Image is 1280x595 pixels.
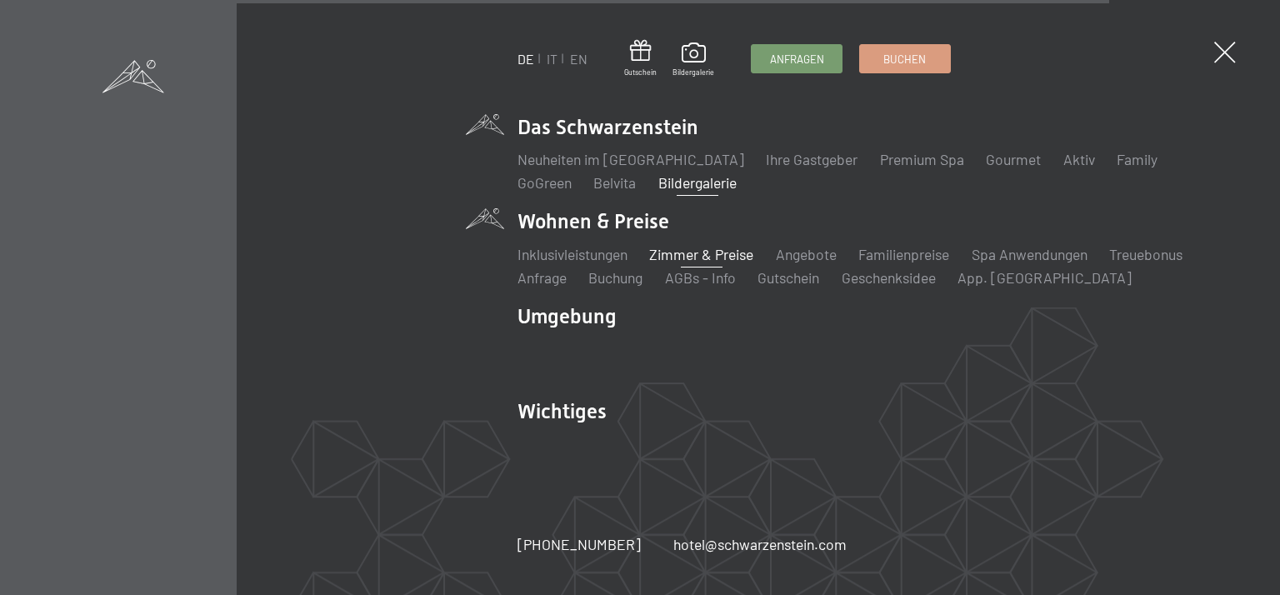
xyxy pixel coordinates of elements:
span: Anfragen [770,52,824,67]
a: DE [517,51,534,67]
a: Gourmet [986,150,1041,168]
img: Bildergalerie [51,113,419,482]
a: Neuheiten im [GEOGRAPHIC_DATA] [517,150,744,168]
a: App. [GEOGRAPHIC_DATA] [957,268,1132,287]
a: Anfrage [517,268,567,287]
a: Ihre Gastgeber [766,150,857,168]
a: Buchen [860,45,950,72]
a: [PHONE_NUMBER] [517,534,641,555]
a: Aktiv [1063,150,1095,168]
a: Gutschein [757,268,819,287]
a: AGBs - Info [665,268,736,287]
a: Inklusivleistungen [517,245,627,263]
a: GoGreen [517,173,572,192]
a: Family [1117,150,1157,168]
a: Gutschein [624,40,657,77]
a: Geschenksidee [842,268,936,287]
span: [PHONE_NUMBER] [517,535,641,553]
span: Buchen [883,52,926,67]
a: Spa Anwendungen [972,245,1087,263]
span: Bildergalerie [672,67,714,77]
a: Familienpreise [858,245,949,263]
a: EN [570,51,587,67]
a: Zimmer & Preise [649,245,753,263]
a: Bildergalerie [658,173,737,192]
a: Buchung [588,268,642,287]
a: Anfragen [752,45,842,72]
a: Bildergalerie [672,42,714,77]
span: Gutschein [624,67,657,77]
a: Treuebonus [1109,245,1182,263]
a: IT [547,51,557,67]
a: Belvita [593,173,636,192]
a: Premium Spa [880,150,964,168]
a: Angebote [776,245,837,263]
a: hotel@schwarzenstein.com [673,534,847,555]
